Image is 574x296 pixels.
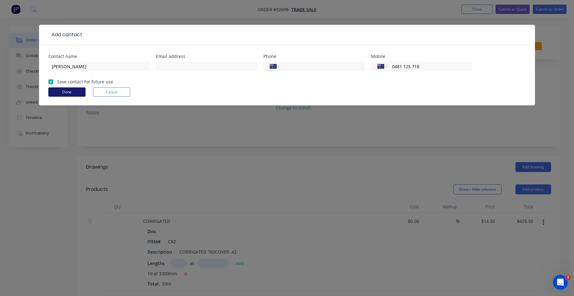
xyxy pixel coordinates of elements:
span: 1 [566,275,571,280]
div: Phone [263,54,365,59]
div: Add contact [48,31,82,38]
label: Save contact for future use [57,78,113,85]
div: Mobile [371,54,472,59]
div: Contact name [48,54,150,59]
button: Cancel [93,87,130,97]
div: Email address [156,54,257,59]
iframe: Intercom live chat [553,275,568,290]
button: Done [48,87,86,97]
